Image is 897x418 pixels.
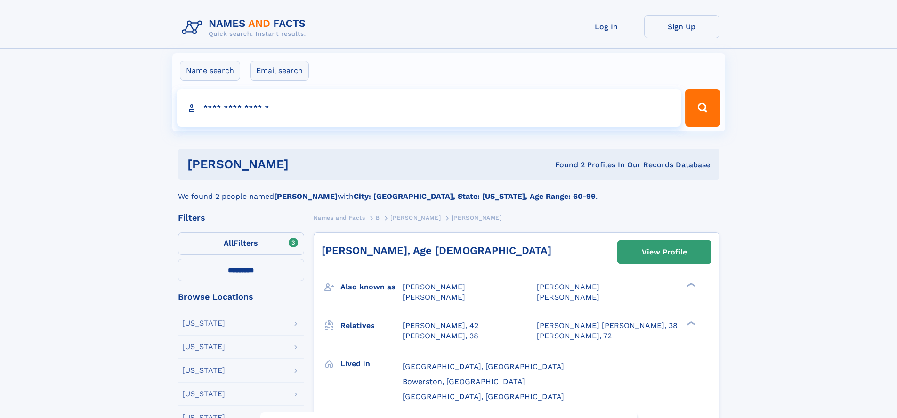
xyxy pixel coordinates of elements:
[537,320,678,331] a: [PERSON_NAME] [PERSON_NAME], 38
[403,320,478,331] a: [PERSON_NAME], 42
[644,15,719,38] a: Sign Up
[187,158,422,170] h1: [PERSON_NAME]
[182,320,225,327] div: [US_STATE]
[403,362,564,371] span: [GEOGRAPHIC_DATA], [GEOGRAPHIC_DATA]
[178,213,304,222] div: Filters
[340,356,403,372] h3: Lived in
[685,89,720,127] button: Search Button
[178,15,314,41] img: Logo Names and Facts
[390,214,441,221] span: [PERSON_NAME]
[537,331,612,341] a: [PERSON_NAME], 72
[340,318,403,334] h3: Relatives
[224,238,234,247] span: All
[182,343,225,351] div: [US_STATE]
[376,212,380,223] a: B
[178,180,719,202] div: We found 2 people named with .
[403,282,465,291] span: [PERSON_NAME]
[354,192,596,201] b: City: [GEOGRAPHIC_DATA], State: [US_STATE], Age Range: 60-99
[403,377,525,386] span: Bowerston, [GEOGRAPHIC_DATA]
[390,212,441,223] a: [PERSON_NAME]
[274,192,338,201] b: [PERSON_NAME]
[618,241,711,263] a: View Profile
[685,320,696,326] div: ❯
[685,282,696,288] div: ❯
[177,89,681,127] input: search input
[182,367,225,374] div: [US_STATE]
[569,15,644,38] a: Log In
[642,241,687,263] div: View Profile
[403,331,478,341] a: [PERSON_NAME], 38
[250,61,309,81] label: Email search
[537,282,599,291] span: [PERSON_NAME]
[178,232,304,255] label: Filters
[403,293,465,302] span: [PERSON_NAME]
[314,212,365,223] a: Names and Facts
[403,392,564,401] span: [GEOGRAPHIC_DATA], [GEOGRAPHIC_DATA]
[376,214,380,221] span: B
[322,245,551,256] a: [PERSON_NAME], Age [DEMOGRAPHIC_DATA]
[452,214,502,221] span: [PERSON_NAME]
[178,293,304,301] div: Browse Locations
[422,160,710,170] div: Found 2 Profiles In Our Records Database
[340,279,403,295] h3: Also known as
[180,61,240,81] label: Name search
[182,390,225,398] div: [US_STATE]
[537,293,599,302] span: [PERSON_NAME]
